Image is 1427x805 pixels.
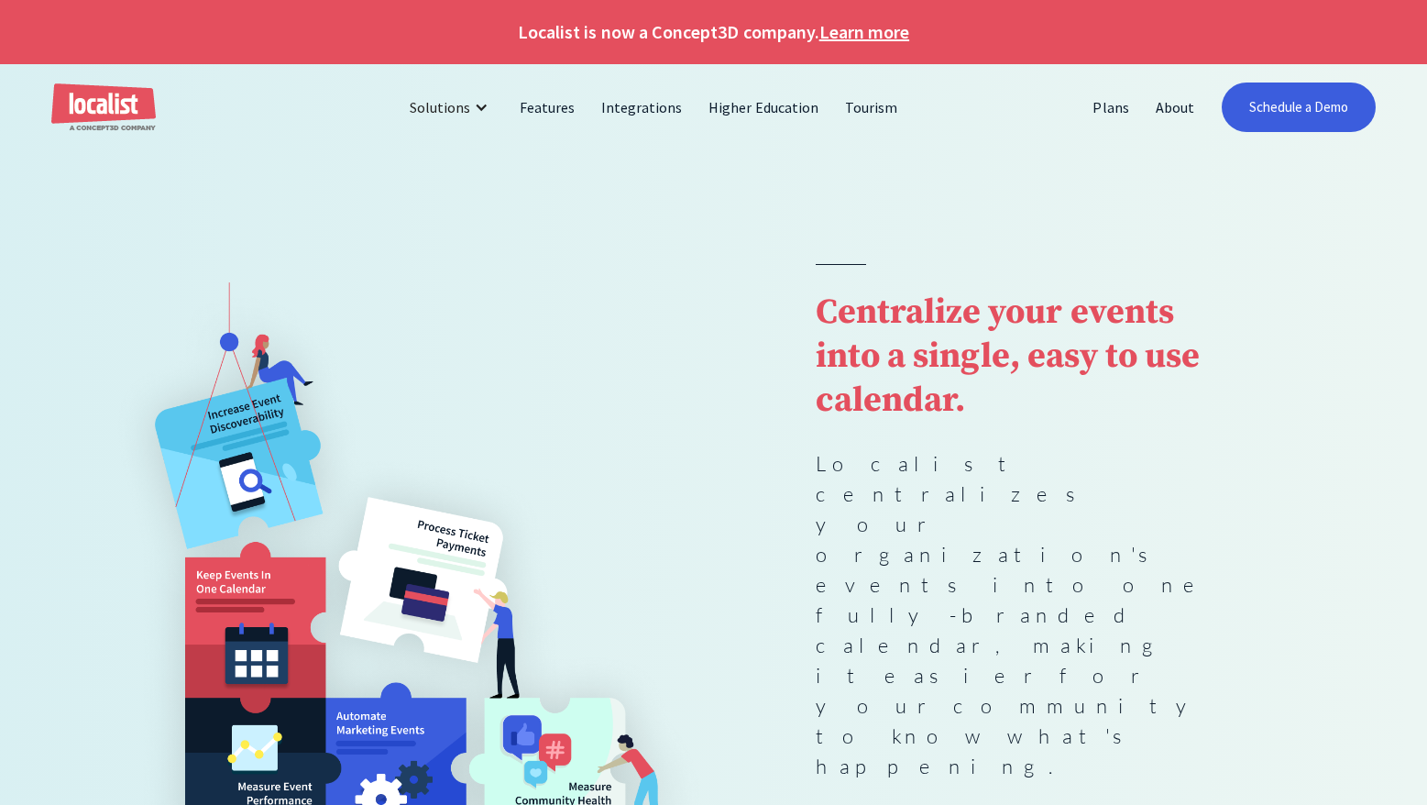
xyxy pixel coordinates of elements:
a: Higher Education [696,85,832,129]
a: Integrations [588,85,696,129]
a: Schedule a Demo [1222,83,1377,132]
p: Localist centralizes your organization's events into one fully-branded calendar, making it easier... [816,448,1224,781]
a: home [51,83,156,132]
a: Features [507,85,588,129]
a: About [1143,85,1208,129]
div: Solutions [396,85,507,129]
strong: Centralize your events into a single, easy to use calendar. [816,291,1201,423]
a: Tourism [832,85,911,129]
a: Plans [1080,85,1142,129]
a: Learn more [819,18,909,46]
div: Solutions [410,96,470,118]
